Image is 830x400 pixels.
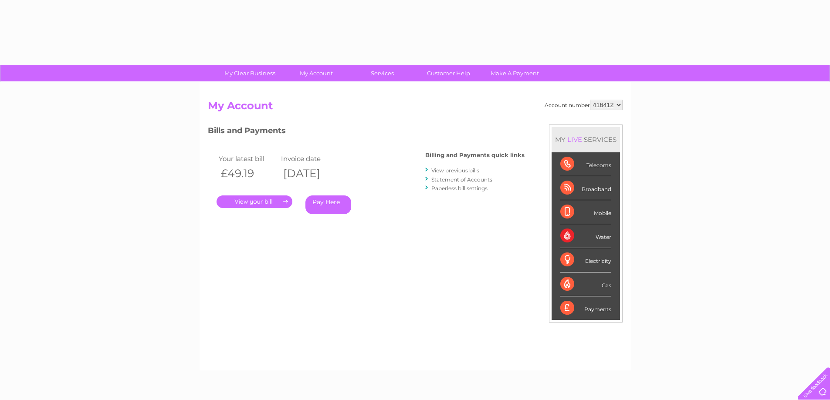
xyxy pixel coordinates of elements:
div: LIVE [566,135,584,144]
td: Invoice date [279,153,342,165]
div: Electricity [560,248,611,272]
div: Water [560,224,611,248]
div: MY SERVICES [552,127,620,152]
a: Customer Help [413,65,484,81]
a: Make A Payment [479,65,551,81]
h2: My Account [208,100,623,116]
div: Account number [545,100,623,110]
a: Services [346,65,418,81]
a: View previous bills [431,167,479,174]
h4: Billing and Payments quick links [425,152,525,158]
td: Your latest bill [217,153,279,165]
th: £49.19 [217,165,279,182]
div: Telecoms [560,152,611,176]
a: My Account [280,65,352,81]
th: [DATE] [279,165,342,182]
div: Mobile [560,200,611,224]
a: . [217,195,292,208]
div: Gas [560,272,611,296]
a: Statement of Accounts [431,176,492,183]
a: Paperless bill settings [431,185,488,192]
div: Payments [560,296,611,320]
a: My Clear Business [214,65,286,81]
h3: Bills and Payments [208,124,525,140]
a: Pay Here [305,195,351,214]
div: Broadband [560,176,611,200]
